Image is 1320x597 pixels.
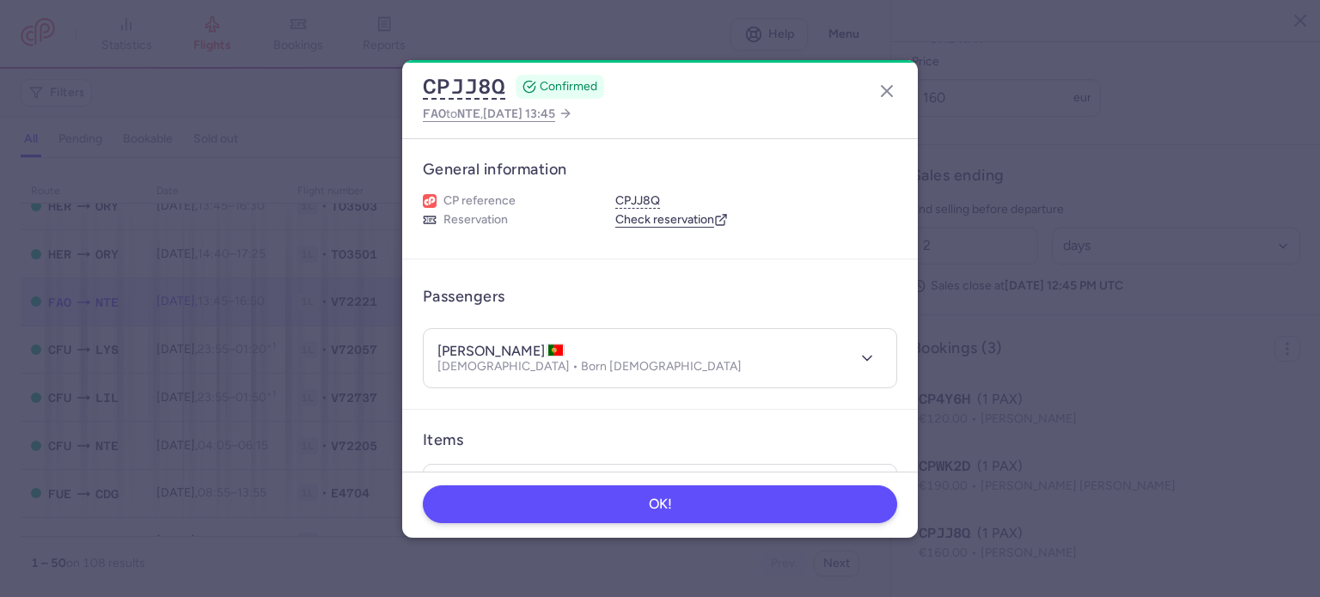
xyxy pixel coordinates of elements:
[423,103,572,125] a: FAOtoNTE,[DATE] 13:45
[649,496,672,512] span: OK!
[423,107,446,120] span: FAO
[423,74,505,100] button: CPJJ8Q
[423,160,897,180] h3: General information
[483,107,555,121] span: [DATE] 13:45
[423,194,437,208] figure: 1L airline logo
[615,212,728,228] a: Check reservation
[423,430,463,450] h3: Items
[443,212,508,228] span: Reservation
[443,193,516,209] span: CP reference
[424,465,896,543] div: Booking€160.00
[423,287,505,307] h3: Passengers
[457,107,480,120] span: NTE
[437,360,742,374] p: [DEMOGRAPHIC_DATA] • Born [DEMOGRAPHIC_DATA]
[423,485,897,523] button: OK!
[423,103,555,125] span: to ,
[540,78,597,95] span: CONFIRMED
[437,343,565,360] h4: [PERSON_NAME]
[615,193,660,209] button: CPJJ8Q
